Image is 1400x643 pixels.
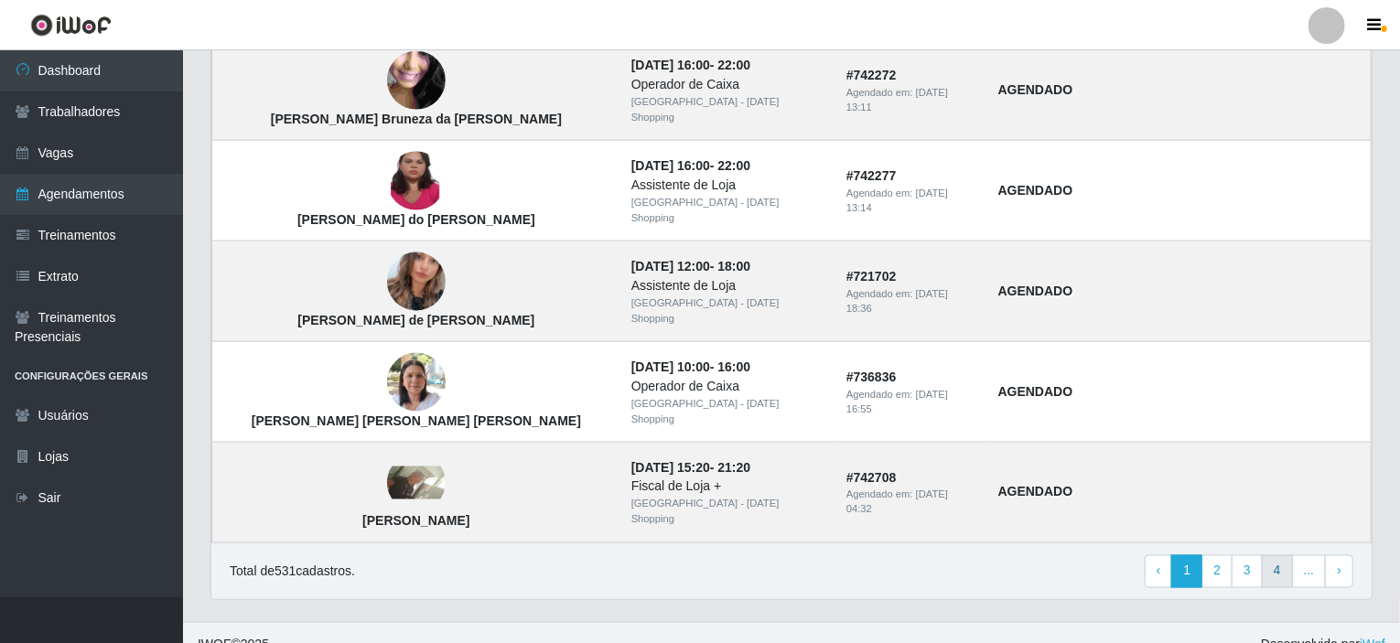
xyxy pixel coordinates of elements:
p: Total de 531 cadastros. [230,563,355,582]
img: Micaela Bruneza da Silva Alves [387,16,446,146]
div: [GEOGRAPHIC_DATA] - [DATE] Shopping [631,497,824,528]
div: Assistente de Loja [631,176,824,195]
time: [DATE] 16:00 [631,158,710,173]
div: Agendado em: [846,387,976,418]
a: 4 [1262,555,1293,588]
span: › [1337,563,1341,578]
div: Fiscal de Loja + [631,477,824,497]
div: [GEOGRAPHIC_DATA] - [DATE] Shopping [631,195,824,226]
div: Operador de Caixa [631,75,824,94]
strong: - [631,58,750,72]
img: kamilla Hellen Ferreira de sa Miguel [387,230,446,334]
a: 2 [1201,555,1233,588]
div: Assistente de Loja [631,276,824,295]
img: Ana Cláudia Santiago Mendes carneiro [387,344,446,422]
strong: AGENDADO [998,384,1073,399]
strong: AGENDADO [998,183,1073,198]
strong: [PERSON_NAME] do [PERSON_NAME] [297,212,535,227]
time: 21:20 [718,460,751,475]
strong: - [631,460,750,475]
img: Juliana Sousa do Nascimento [387,116,446,246]
time: 16:00 [718,359,751,374]
strong: - [631,259,750,273]
a: 3 [1232,555,1263,588]
time: 22:00 [718,158,751,173]
time: [DATE] 10:00 [631,359,710,374]
a: Next [1325,555,1353,588]
img: CoreUI Logo [30,14,112,37]
img: Francisco Antônio Temoteo Santiago [387,466,446,499]
span: ‹ [1157,563,1161,578]
div: [GEOGRAPHIC_DATA] - [DATE] Shopping [631,396,824,427]
strong: # 721702 [846,269,897,284]
div: [GEOGRAPHIC_DATA] - [DATE] Shopping [631,94,824,125]
time: 18:00 [718,259,751,273]
time: [DATE] 15:20 [631,460,710,475]
strong: # 742277 [846,168,897,183]
strong: [PERSON_NAME] [PERSON_NAME] [PERSON_NAME] [252,413,581,428]
strong: AGENDADO [998,485,1073,499]
div: Agendado em: [846,488,976,519]
strong: [PERSON_NAME] de [PERSON_NAME] [297,313,534,327]
div: Agendado em: [846,186,976,217]
strong: AGENDADO [998,284,1073,298]
div: Agendado em: [846,85,976,116]
time: [DATE] 12:00 [631,259,710,273]
strong: - [631,359,750,374]
strong: [PERSON_NAME] Bruneza da [PERSON_NAME] [271,112,562,126]
time: 22:00 [718,58,751,72]
strong: [PERSON_NAME] [362,514,469,529]
strong: AGENDADO [998,82,1073,97]
strong: # 742708 [846,470,897,485]
a: ... [1292,555,1327,588]
strong: # 742272 [846,68,897,82]
div: Agendado em: [846,286,976,317]
a: Previous [1145,555,1173,588]
div: Operador de Caixa [631,377,824,396]
a: 1 [1171,555,1202,588]
strong: # 736836 [846,370,897,384]
div: [GEOGRAPHIC_DATA] - [DATE] Shopping [631,295,824,327]
nav: pagination [1145,555,1353,588]
time: [DATE] 16:00 [631,58,710,72]
strong: - [631,158,750,173]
